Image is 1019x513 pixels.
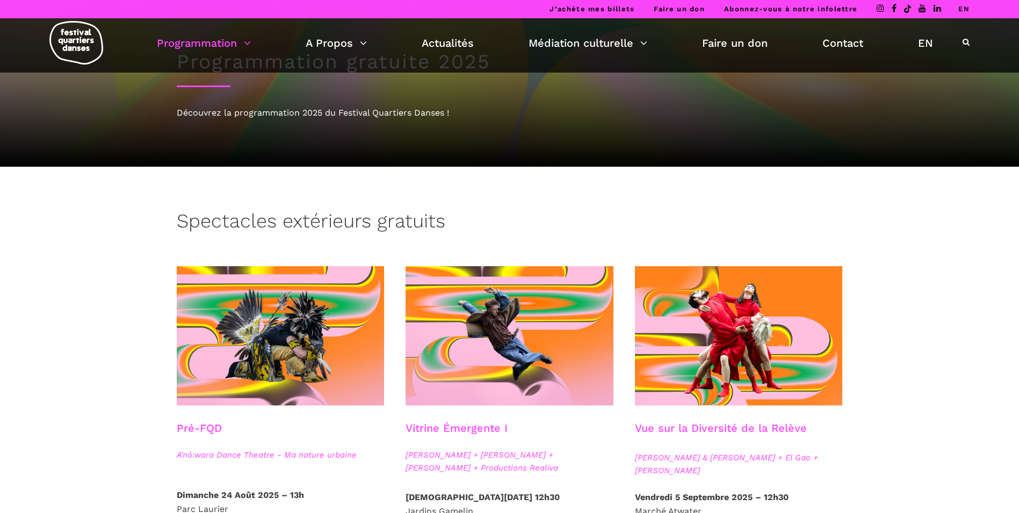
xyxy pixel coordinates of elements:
[724,5,857,13] a: Abonnez-vous à notre infolettre
[958,5,970,13] a: EN
[406,492,560,502] strong: [DEMOGRAPHIC_DATA][DATE] 12h30
[822,34,863,52] a: Contact
[635,492,789,502] strong: Vendredi 5 Septembre 2025 – 12h30
[177,422,222,448] h3: Pré-FQD
[635,451,843,477] span: [PERSON_NAME] & [PERSON_NAME] + El Gao + [PERSON_NAME]
[529,34,647,52] a: Médiation culturelle
[157,34,251,52] a: Programmation
[422,34,474,52] a: Actualités
[406,422,508,448] h3: Vitrine Émergente I
[177,490,304,500] strong: Dimanche 24 Août 2025 – 13h
[306,34,367,52] a: A Propos
[177,448,385,461] span: A'nó:wara Dance Theatre - Ma nature urbaine
[702,34,768,52] a: Faire un don
[406,448,613,474] span: [PERSON_NAME] + [PERSON_NAME] + [PERSON_NAME] + Productions Realiva
[177,210,445,237] h3: Spectacles extérieurs gratuits
[177,106,843,120] div: Découvrez la programmation 2025 du Festival Quartiers Danses !
[654,5,705,13] a: Faire un don
[635,422,807,448] h3: Vue sur la Diversité de la Relève
[49,21,103,65] img: logo-fqd-med
[550,5,634,13] a: J’achète mes billets
[918,34,933,52] a: EN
